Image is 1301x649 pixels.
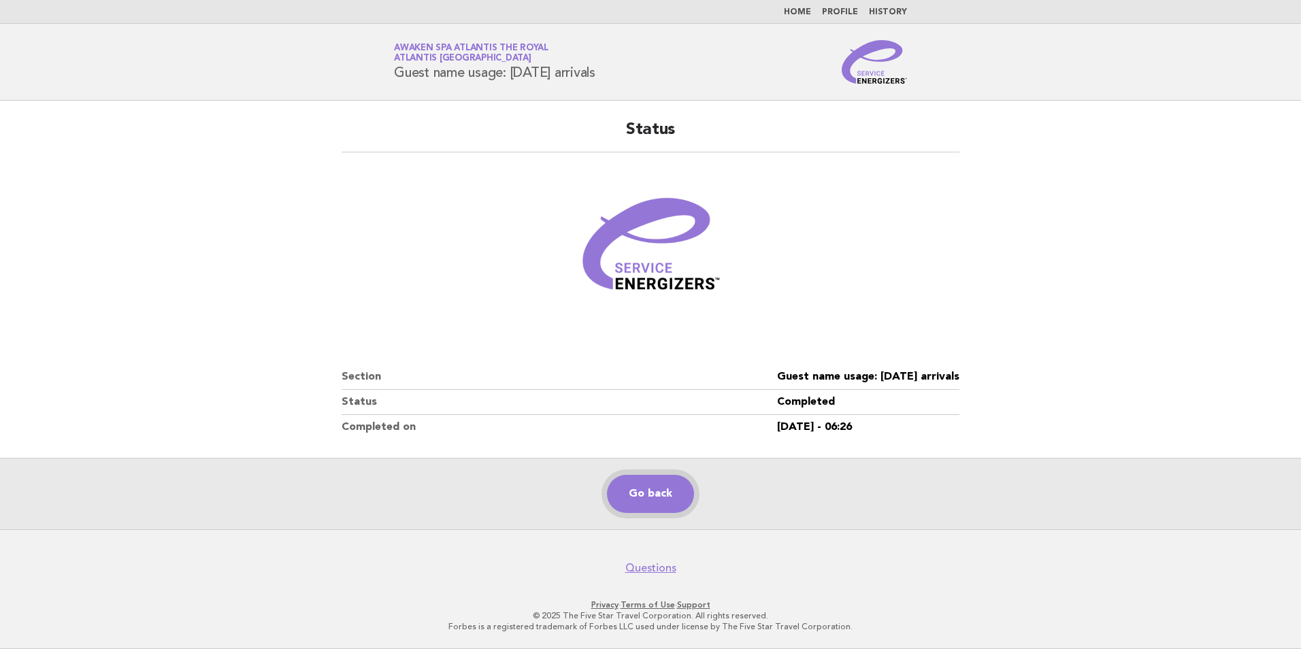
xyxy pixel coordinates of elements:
a: Profile [822,8,858,16]
dd: Completed [777,390,959,415]
dd: [DATE] - 06:26 [777,415,959,439]
a: History [869,8,907,16]
p: Forbes is a registered trademark of Forbes LLC used under license by The Five Star Travel Corpora... [234,621,1067,632]
img: Service Energizers [842,40,907,84]
a: Privacy [591,600,619,610]
a: Awaken SPA Atlantis the RoyalAtlantis [GEOGRAPHIC_DATA] [394,44,548,63]
a: Questions [625,561,676,575]
img: Verified [569,169,732,332]
p: © 2025 The Five Star Travel Corporation. All rights reserved. [234,610,1067,621]
a: Go back [607,475,694,513]
dt: Status [342,390,777,415]
p: · · [234,599,1067,610]
span: Atlantis [GEOGRAPHIC_DATA] [394,54,531,63]
h2: Status [342,119,959,152]
dd: Guest name usage: [DATE] arrivals [777,365,959,390]
a: Terms of Use [621,600,675,610]
h1: Guest name usage: [DATE] arrivals [394,44,595,80]
dt: Completed on [342,415,777,439]
dt: Section [342,365,777,390]
a: Support [677,600,710,610]
a: Home [784,8,811,16]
